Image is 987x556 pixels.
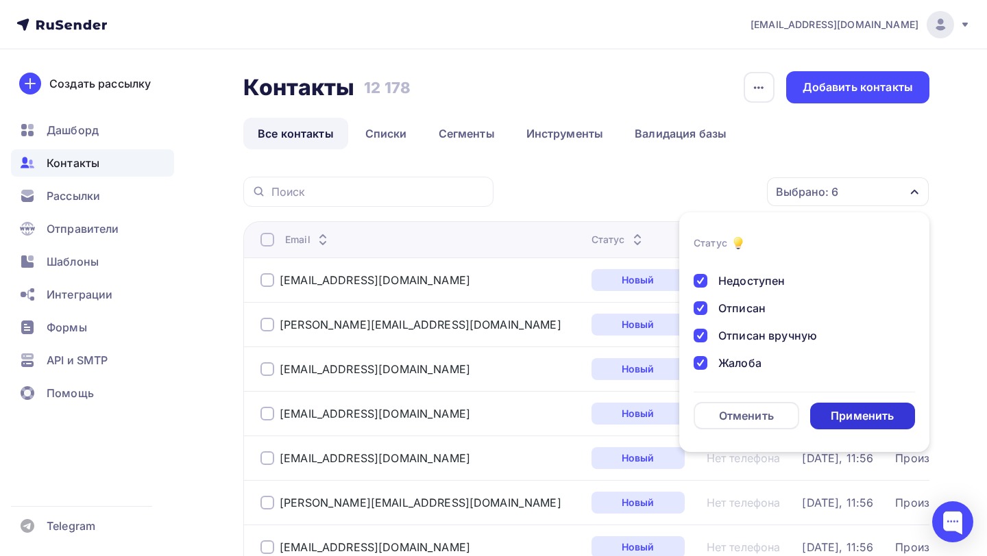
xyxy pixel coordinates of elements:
div: Отменить [719,407,774,424]
a: Сегменты [424,118,509,149]
div: Применить [831,408,894,424]
a: Новый [592,492,685,514]
div: Выбрано: 6 [776,184,838,200]
div: Создать рассылку [49,75,151,92]
a: [DATE], 11:56 [802,496,873,509]
a: Формы [11,314,174,341]
span: Шаблоны [47,253,99,270]
span: Интеграции [47,286,112,303]
div: Email [285,233,331,247]
span: Помощь [47,385,94,401]
a: Рассылки [11,182,174,210]
span: Формы [47,319,87,336]
input: Поиск [271,184,485,199]
a: Новый [592,269,685,291]
a: [EMAIL_ADDRESS][DOMAIN_NAME] [751,11,971,38]
span: [EMAIL_ADDRESS][DOMAIN_NAME] [751,18,918,31]
span: Рассылки [47,188,100,204]
h3: 12 178 [364,78,411,97]
span: API и SMTP [47,352,108,368]
ul: Выбрано: 6 [679,212,929,452]
a: Контакты [11,149,174,177]
a: [DATE], 11:56 [802,540,873,554]
a: Нет телефона [707,496,781,509]
a: Отправители [11,215,174,242]
a: Дашборд [11,116,174,144]
h2: Контакты [243,74,354,101]
a: Новый [592,447,685,469]
a: Списки [351,118,422,149]
a: [EMAIL_ADDRESS][DOMAIN_NAME] [280,407,470,420]
a: Нет телефона [707,451,781,465]
a: Производства [895,496,973,509]
div: Добавить контакты [803,79,913,95]
a: [EMAIL_ADDRESS][DOMAIN_NAME] [280,451,470,465]
a: [EMAIL_ADDRESS][DOMAIN_NAME] [280,362,470,376]
a: [EMAIL_ADDRESS][DOMAIN_NAME] [280,540,470,554]
span: Контакты [47,155,99,171]
a: [PERSON_NAME][EMAIL_ADDRESS][DOMAIN_NAME] [280,318,561,331]
div: Отписан [718,300,766,316]
button: Выбрано: 6 [766,177,929,207]
a: Производства [895,451,973,465]
div: Статус [694,236,727,250]
a: Валидация базы [620,118,741,149]
a: Новый [592,314,685,336]
a: [EMAIL_ADDRESS][DOMAIN_NAME] [280,273,470,287]
a: Все контакты [243,118,348,149]
span: Telegram [47,518,95,534]
a: Нет телефона [707,540,781,554]
div: Статус [592,233,646,247]
a: Новый [592,403,685,425]
span: Дашборд [47,122,99,138]
a: Инструменты [512,118,618,149]
a: Новый [592,358,685,380]
a: Производства [895,540,973,554]
span: Отправители [47,220,119,237]
a: [PERSON_NAME][EMAIL_ADDRESS][DOMAIN_NAME] [280,496,561,509]
div: Недоступен [718,273,785,289]
div: Жалоба [718,355,761,371]
a: Шаблоны [11,248,174,275]
div: Отписан вручную [718,327,817,344]
a: [DATE], 11:56 [802,451,873,465]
